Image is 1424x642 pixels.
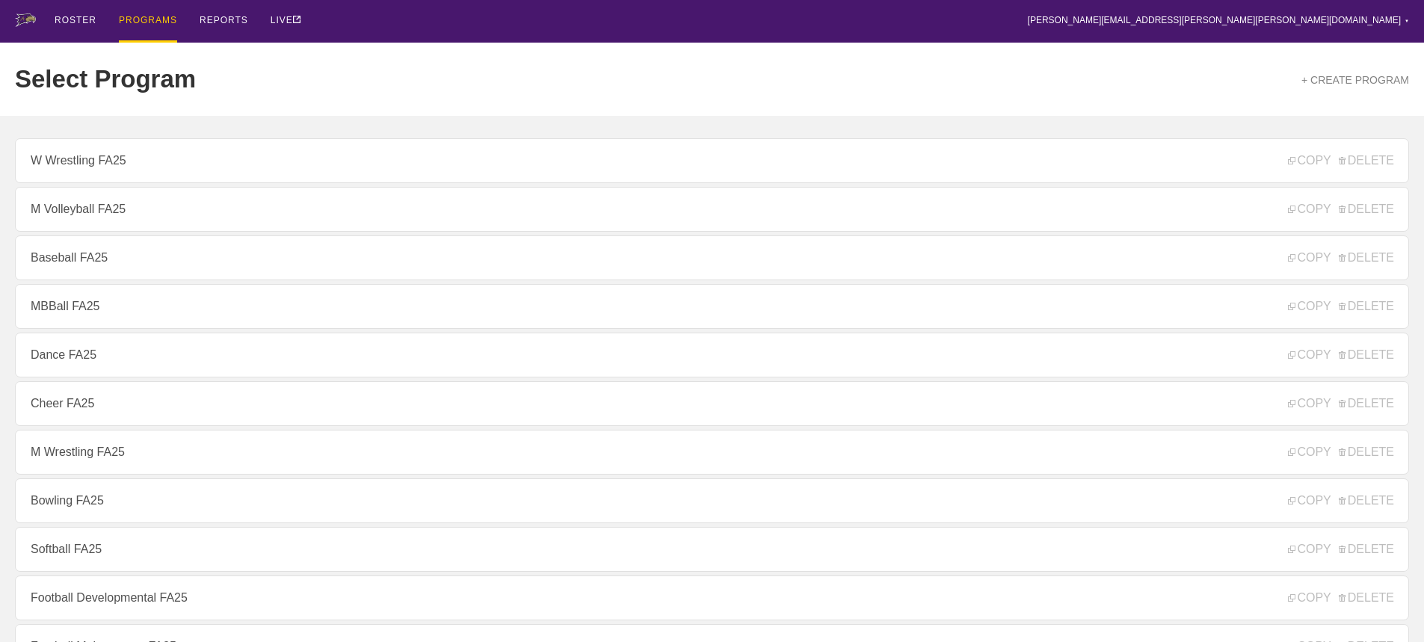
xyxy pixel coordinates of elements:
span: COPY [1288,154,1331,167]
a: Softball FA25 [15,527,1409,572]
span: COPY [1288,251,1331,265]
span: COPY [1288,203,1331,216]
a: M Wrestling FA25 [15,430,1409,475]
a: MBBall FA25 [15,284,1409,329]
span: DELETE [1339,251,1394,265]
a: Football Developmental FA25 [15,575,1409,620]
span: DELETE [1339,300,1394,313]
a: Baseball FA25 [15,235,1409,280]
a: W Wrestling FA25 [15,138,1409,183]
span: COPY [1288,348,1331,362]
div: ▼ [1405,16,1409,25]
a: Bowling FA25 [15,478,1409,523]
a: Dance FA25 [15,333,1409,377]
a: + CREATE PROGRAM [1301,74,1409,86]
a: Cheer FA25 [15,381,1409,426]
span: DELETE [1339,154,1394,167]
span: DELETE [1339,445,1394,459]
span: COPY [1288,300,1331,313]
span: DELETE [1339,397,1394,410]
img: logo [15,13,36,27]
iframe: Chat Widget [1155,469,1424,642]
a: M Volleyball FA25 [15,187,1409,232]
span: COPY [1288,397,1331,410]
span: DELETE [1339,203,1394,216]
span: DELETE [1339,348,1394,362]
span: COPY [1288,445,1331,459]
